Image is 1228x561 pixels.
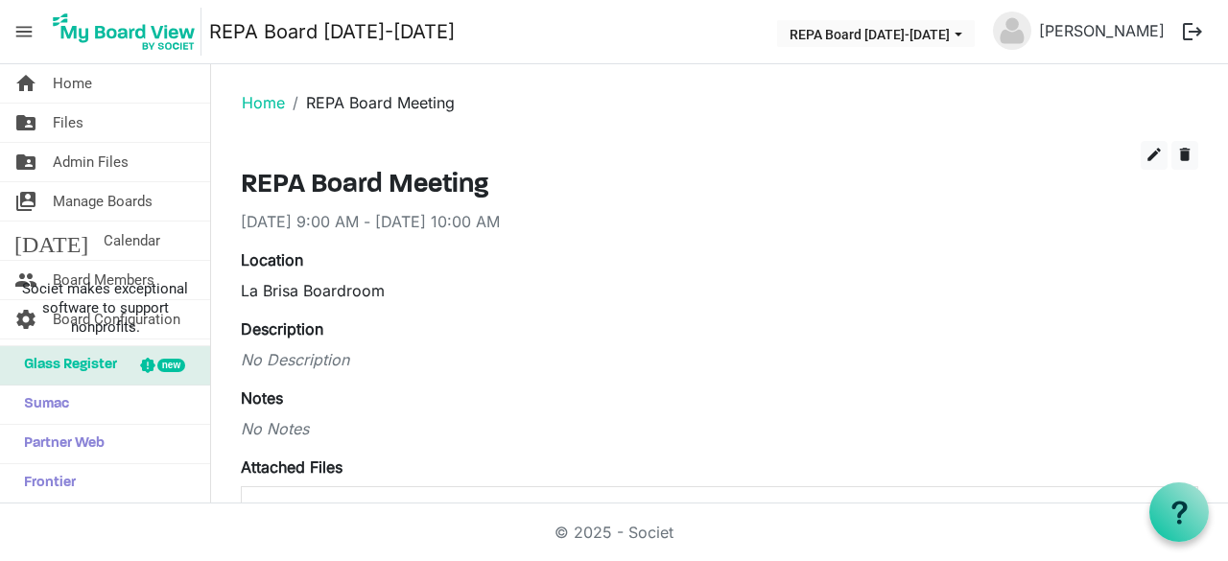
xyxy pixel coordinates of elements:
div: new [157,359,185,372]
span: Admin Files [53,143,129,181]
h3: REPA Board Meeting [241,170,1198,202]
span: Name [262,501,292,514]
span: people [14,261,37,299]
div: No Notes [241,417,1198,440]
div: La Brisa Boardroom [241,279,1198,302]
span: switch_account [14,182,37,221]
label: Notes [241,386,283,409]
span: Glass Register [14,346,117,385]
span: edit [1145,146,1163,163]
span: [DATE] [14,222,88,260]
button: edit [1141,141,1168,170]
label: Attached Files [241,456,342,479]
span: Partner Web [14,425,105,463]
a: © 2025 - Societ [555,523,673,542]
span: home [14,64,37,103]
span: Calendar [104,222,160,260]
span: Sumac [14,386,69,424]
label: Location [241,248,303,271]
div: No Description [241,348,1198,371]
a: My Board View Logo [47,8,209,56]
a: [PERSON_NAME] [1031,12,1172,50]
a: REPA Board [DATE]-[DATE] [209,12,455,51]
img: no-profile-picture.svg [993,12,1031,50]
span: Societ makes exceptional software to support nonprofits. [9,279,201,337]
img: My Board View Logo [47,8,201,56]
span: folder_shared [14,104,37,142]
button: delete [1171,141,1198,170]
button: REPA Board 2025-2026 dropdownbutton [777,20,975,47]
label: Description [241,317,323,340]
span: Board Members [53,261,154,299]
div: [DATE] 9:00 AM - [DATE] 10:00 AM [241,210,1198,233]
span: Frontier [14,464,76,503]
span: Manage Boards [53,182,153,221]
span: delete [1176,146,1193,163]
span: Home [53,64,92,103]
button: logout [1172,12,1213,52]
span: folder_shared [14,143,37,181]
a: Home [242,93,285,112]
span: menu [6,13,42,50]
li: REPA Board Meeting [285,91,455,114]
span: Files [53,104,83,142]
